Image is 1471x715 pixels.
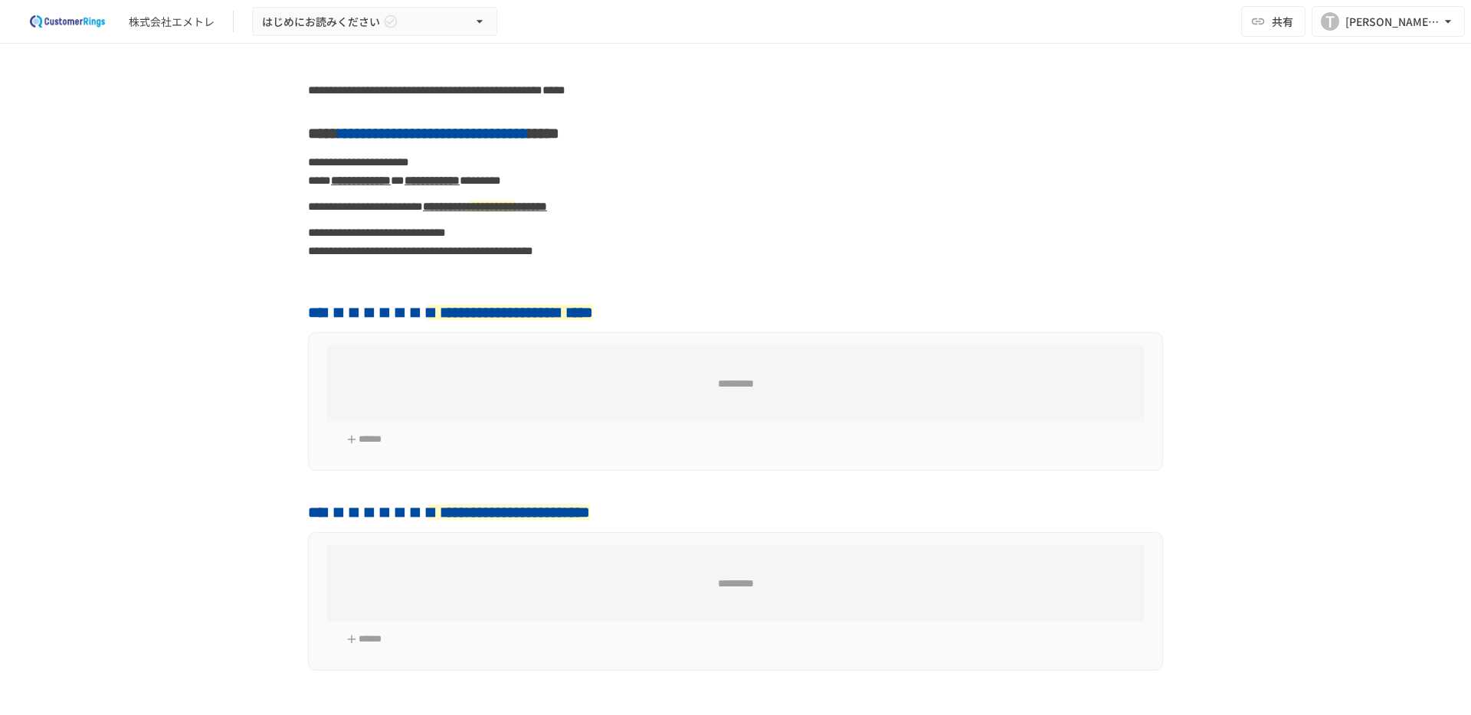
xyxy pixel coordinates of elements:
[1272,13,1293,30] span: 共有
[1321,12,1339,31] div: T
[1312,6,1465,37] button: T[PERSON_NAME][EMAIL_ADDRESS][DOMAIN_NAME]
[1241,6,1306,37] button: 共有
[262,12,380,31] span: はじめにお読みください
[252,7,497,37] button: はじめにお読みください
[129,14,215,30] div: 株式会社エメトレ
[18,9,116,34] img: 2eEvPB0nRDFhy0583kMjGN2Zv6C2P7ZKCFl8C3CzR0M
[1345,12,1440,31] div: [PERSON_NAME][EMAIL_ADDRESS][DOMAIN_NAME]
